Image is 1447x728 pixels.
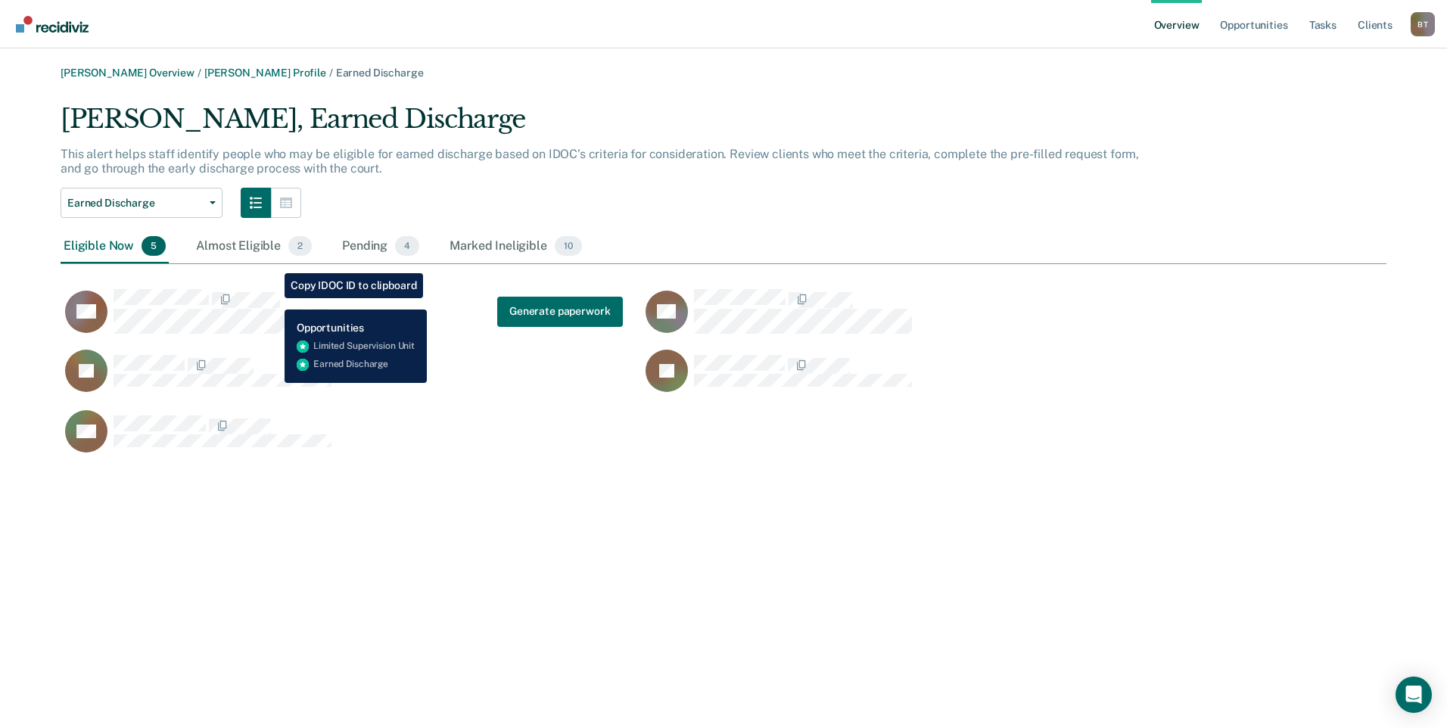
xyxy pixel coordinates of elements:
a: Navigate to form link [497,296,622,326]
span: 4 [395,236,419,256]
a: [PERSON_NAME] Overview [61,67,194,79]
button: Generate paperwork [497,296,622,326]
span: / [194,67,204,79]
img: Recidiviz [16,16,89,33]
span: Earned Discharge [336,67,424,79]
span: 5 [142,236,166,256]
a: [PERSON_NAME] Profile [204,67,326,79]
div: CaseloadOpportunityCell-159414 [61,349,641,409]
div: [PERSON_NAME], Earned Discharge [61,104,1146,147]
div: CaseloadOpportunityCell-82676 [61,409,641,470]
div: CaseloadOpportunityCell-157791 [641,288,1221,349]
p: This alert helps staff identify people who may be eligible for earned discharge based on IDOC’s c... [61,147,1139,176]
span: / [326,67,336,79]
div: Eligible Now5 [61,230,169,263]
div: CaseloadOpportunityCell-63309 [641,349,1221,409]
div: Almost Eligible2 [193,230,315,263]
div: Pending4 [339,230,422,263]
div: Marked Ineligible10 [447,230,584,263]
div: CaseloadOpportunityCell-154864 [61,288,641,349]
button: Earned Discharge [61,188,222,218]
span: Earned Discharge [67,197,204,210]
div: Open Intercom Messenger [1396,677,1432,713]
span: 2 [288,236,312,256]
div: B T [1411,12,1435,36]
button: Profile dropdown button [1411,12,1435,36]
span: 10 [555,236,582,256]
